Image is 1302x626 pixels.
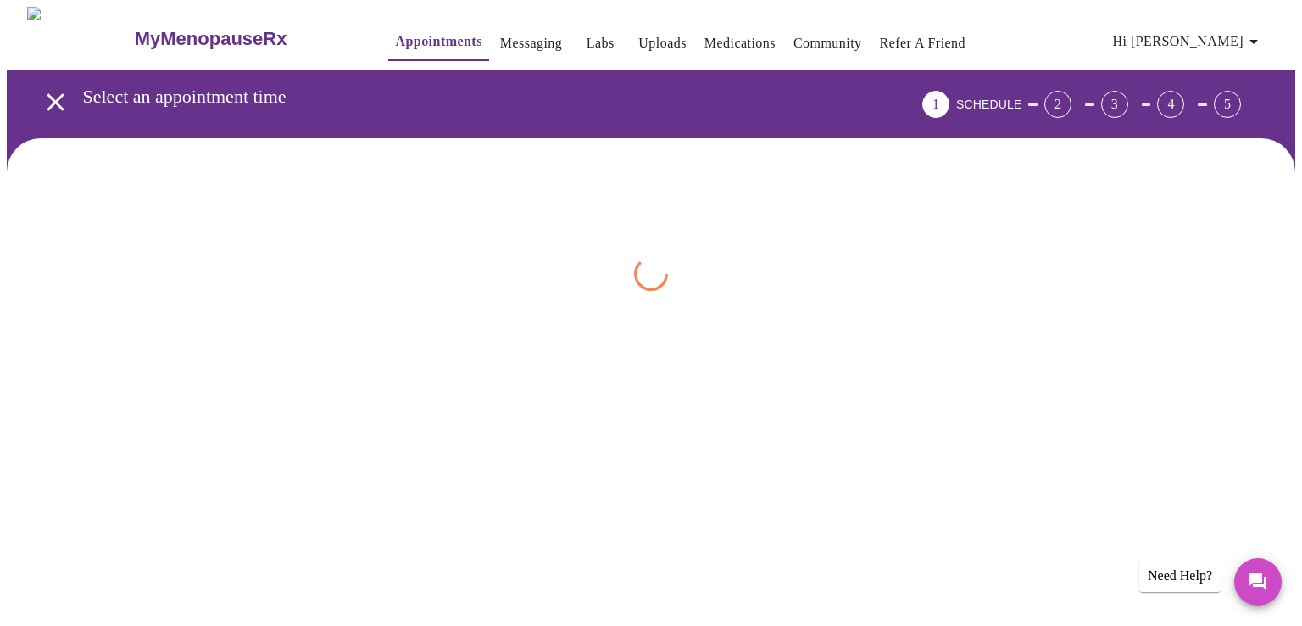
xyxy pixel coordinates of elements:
[587,31,615,55] a: Labs
[704,31,776,55] a: Medications
[1101,91,1128,118] div: 3
[1157,91,1184,118] div: 4
[500,31,562,55] a: Messaging
[493,26,569,60] button: Messaging
[388,25,488,61] button: Appointments
[793,31,862,55] a: Community
[135,28,287,50] h3: MyMenopauseRx
[873,26,973,60] button: Refer a Friend
[27,7,132,70] img: MyMenopauseRx Logo
[132,9,354,69] a: MyMenopauseRx
[1044,91,1071,118] div: 2
[956,98,1021,111] span: SCHEDULE
[1234,558,1282,606] button: Messages
[880,31,966,55] a: Refer a Friend
[922,91,949,118] div: 1
[1113,30,1264,53] span: Hi [PERSON_NAME]
[638,31,687,55] a: Uploads
[395,30,481,53] a: Appointments
[698,26,782,60] button: Medications
[31,77,81,127] button: open drawer
[1139,560,1221,592] div: Need Help?
[1214,91,1241,118] div: 5
[787,26,869,60] button: Community
[573,26,627,60] button: Labs
[83,86,828,108] h3: Select an appointment time
[1106,25,1271,59] button: Hi [PERSON_NAME]
[632,26,693,60] button: Uploads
